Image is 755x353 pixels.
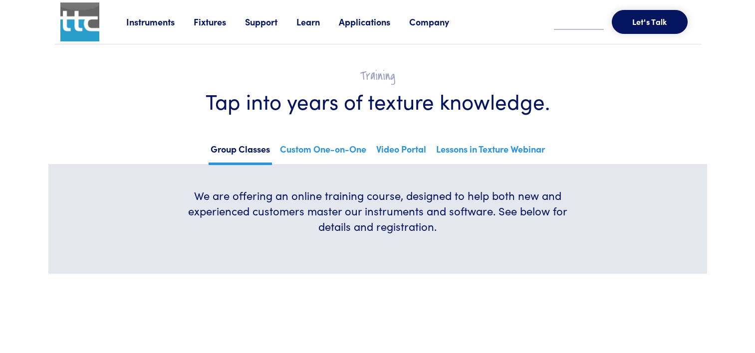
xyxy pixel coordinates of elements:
[180,188,575,234] h6: We are offering an online training course, designed to help both new and experienced customers ma...
[78,88,677,114] h1: Tap into years of texture knowledge.
[278,141,368,163] a: Custom One-on-One
[374,141,428,163] a: Video Portal
[194,15,245,28] a: Fixtures
[434,141,547,163] a: Lessons in Texture Webinar
[409,15,468,28] a: Company
[245,15,296,28] a: Support
[78,68,677,84] h2: Training
[296,15,339,28] a: Learn
[339,15,409,28] a: Applications
[209,141,272,165] a: Group Classes
[60,2,99,41] img: ttc_logo_1x1_v1.0.png
[126,15,194,28] a: Instruments
[612,10,688,34] button: Let's Talk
